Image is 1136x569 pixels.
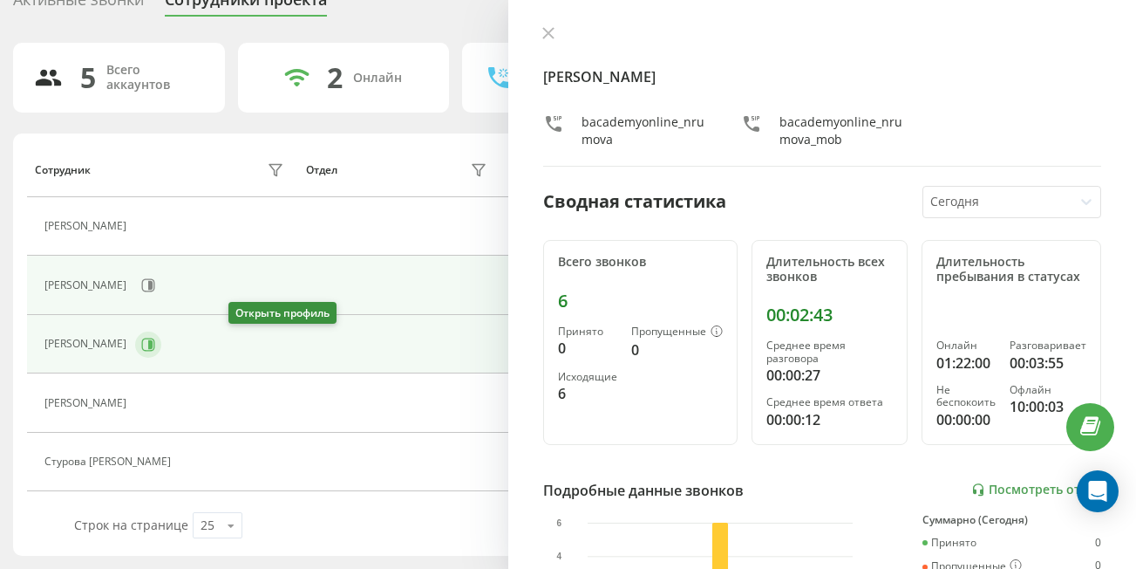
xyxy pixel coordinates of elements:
span: Строк на странице [74,517,188,533]
div: Разговаривает [1010,339,1086,352]
div: Принято [922,537,976,549]
div: Онлайн [353,71,402,86]
div: Всего звонков [558,255,723,270]
div: Суммарно (Сегодня) [922,514,1101,526]
div: 0 [631,339,723,360]
div: 00:03:55 [1010,353,1086,374]
div: Сотрудник [35,164,91,176]
div: 6 [558,291,723,312]
div: Сводная статистика [543,189,726,215]
div: Среднее время ответа [766,396,893,408]
div: Отдел [306,164,337,176]
div: Принято [558,326,617,338]
h4: [PERSON_NAME] [543,66,1101,87]
div: Офлайн [1010,384,1086,396]
div: [PERSON_NAME] [44,220,131,232]
div: 00:02:43 [766,305,893,326]
div: 0 [1095,537,1101,549]
div: [PERSON_NAME] [44,279,131,291]
div: Не беспокоить [936,384,996,409]
div: Длительность всех звонков [766,255,893,284]
div: Исходящие [558,371,617,383]
text: 6 [556,518,561,527]
a: Посмотреть отчет [971,483,1101,497]
div: bacademyonline_nrumova_mob [779,113,904,148]
div: [PERSON_NAME] [44,338,131,350]
div: [PERSON_NAME] [44,397,131,409]
div: Cтурова [PERSON_NAME] [44,456,175,468]
text: 4 [556,552,561,561]
div: 00:00:27 [766,365,893,386]
div: 2 [327,61,343,94]
div: Подробные данные звонков [543,480,744,501]
div: Пропущенные [631,326,723,339]
div: 6 [558,383,617,404]
div: 01:22:00 [936,353,996,374]
div: 0 [558,338,617,359]
div: Всего аккаунтов [106,63,204,93]
div: Среднее время разговора [766,339,893,365]
div: 5 [80,61,96,94]
div: 00:00:12 [766,409,893,430]
div: Длительность пребывания в статусах [936,255,1086,284]
div: bacademyonline_nrumova [582,113,706,148]
div: Онлайн [936,339,996,352]
div: 25 [201,517,214,534]
div: Открыть профиль [228,302,337,324]
div: 00:00:00 [936,409,996,430]
div: Open Intercom Messenger [1077,470,1119,512]
div: 10:00:03 [1010,396,1086,417]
